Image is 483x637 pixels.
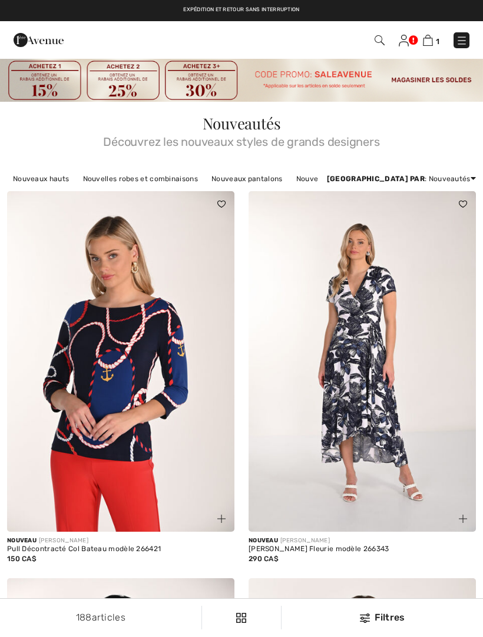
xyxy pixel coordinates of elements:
[217,515,226,523] img: plus_v2.svg
[375,35,385,45] img: Recherche
[76,612,92,623] span: 188
[423,33,439,47] a: 1
[423,35,433,46] img: Panier d'achat
[217,201,226,208] img: heart_black_full.svg
[436,37,439,46] span: 1
[249,555,279,563] span: 290 CA$
[236,613,246,623] img: Filtres
[360,613,370,623] img: Filtres
[249,191,476,532] img: Robe Portefeuille Fleurie modèle 266343. Midnight/off white
[327,175,425,183] strong: [GEOGRAPHIC_DATA] par
[399,35,409,46] img: Mes infos
[249,536,476,545] div: [PERSON_NAME]
[7,555,37,563] span: 150 CA$
[7,131,476,148] span: Découvrez les nouveaux styles de grands designers
[7,171,75,186] a: Nouveaux hauts
[14,28,64,52] img: 1ère Avenue
[249,545,476,553] div: [PERSON_NAME] Fleurie modèle 266343
[7,191,234,532] img: Pull Décontracté Col Bateau modèle 266421. Midnight/red
[7,536,234,545] div: [PERSON_NAME]
[206,171,288,186] a: Nouveaux pantalons
[77,171,204,186] a: Nouvelles robes et combinaisons
[7,537,37,544] span: Nouveau
[203,113,281,134] span: Nouveautés
[289,611,476,625] div: Filtres
[249,537,278,544] span: Nouveau
[459,201,467,208] img: heart_black_full.svg
[14,34,64,45] a: 1ère Avenue
[459,515,467,523] img: plus_v2.svg
[456,35,468,46] img: Menu
[327,174,476,184] div: : Nouveautés
[290,171,401,186] a: Nouveaux pulls et cardigans
[7,545,234,553] div: Pull Décontracté Col Bateau modèle 266421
